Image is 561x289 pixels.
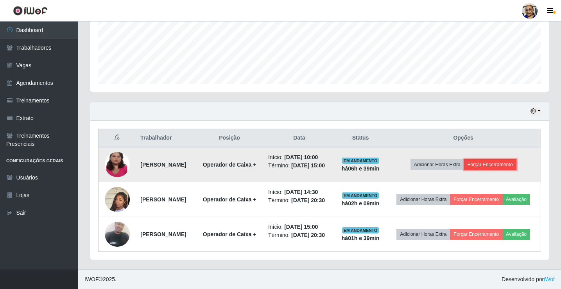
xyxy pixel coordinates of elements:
[410,159,464,170] button: Adicionar Horas Extra
[291,162,325,169] time: [DATE] 15:00
[195,129,263,147] th: Posição
[268,231,330,239] li: Término:
[284,189,318,195] time: [DATE] 14:30
[136,129,195,147] th: Trabalhador
[203,196,256,203] strong: Operador de Caixa +
[291,232,325,238] time: [DATE] 20:30
[342,200,380,206] strong: há 02 h e 09 min
[291,197,325,203] time: [DATE] 20:30
[396,194,450,205] button: Adicionar Horas Extra
[450,194,502,205] button: Forçar Encerramento
[263,129,335,147] th: Data
[268,223,330,231] li: Início:
[464,159,516,170] button: Forçar Encerramento
[105,217,130,251] img: 1724608563724.jpeg
[105,137,130,192] img: 1740101299384.jpeg
[140,162,186,168] strong: [PERSON_NAME]
[386,129,541,147] th: Opções
[335,129,386,147] th: Status
[284,224,318,230] time: [DATE] 15:00
[342,158,379,164] span: EM ANDAMENTO
[502,275,555,284] span: Desenvolvido por
[284,154,318,160] time: [DATE] 10:00
[140,231,186,237] strong: [PERSON_NAME]
[502,194,530,205] button: Avaliação
[342,165,380,172] strong: há 06 h e 39 min
[203,231,256,237] strong: Operador de Caixa +
[342,227,379,233] span: EM ANDAMENTO
[84,275,117,284] span: © 2025 .
[105,177,130,222] img: 1745635313698.jpeg
[203,162,256,168] strong: Operador de Caixa +
[450,229,502,240] button: Forçar Encerramento
[84,276,99,282] span: IWOF
[502,229,530,240] button: Avaliação
[544,276,555,282] a: iWof
[13,6,48,16] img: CoreUI Logo
[140,196,186,203] strong: [PERSON_NAME]
[268,153,330,162] li: Início:
[342,192,379,199] span: EM ANDAMENTO
[268,196,330,205] li: Término:
[268,188,330,196] li: Início:
[342,235,380,241] strong: há 01 h e 39 min
[396,229,450,240] button: Adicionar Horas Extra
[268,162,330,170] li: Término:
